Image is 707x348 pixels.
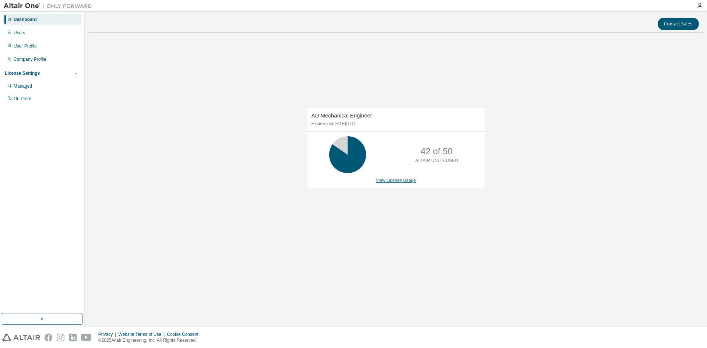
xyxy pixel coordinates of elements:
div: Company Profile [14,56,46,62]
div: Privacy [98,331,118,337]
span: AU Mechanical Engineer [312,112,372,119]
p: 42 of 50 [421,145,453,158]
div: On Prem [14,96,31,102]
p: Expires on [DATE] UTC [312,121,479,127]
button: Contact Sales [658,18,699,30]
div: Website Terms of Use [118,331,167,337]
img: Altair One [4,2,96,10]
div: License Settings [5,70,40,76]
div: Dashboard [14,17,37,22]
p: ALTAIR UNITS USED [415,158,458,164]
img: altair_logo.svg [2,334,40,341]
div: Managed [14,83,32,89]
img: youtube.svg [81,334,92,341]
p: © 2025 Altair Engineering, Inc. All Rights Reserved. [98,337,203,344]
img: facebook.svg [45,334,52,341]
a: View License Usage [376,178,416,183]
div: Users [14,30,25,36]
div: User Profile [14,43,37,49]
div: Cookie Consent [167,331,203,337]
img: linkedin.svg [69,334,77,341]
img: instagram.svg [57,334,64,341]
